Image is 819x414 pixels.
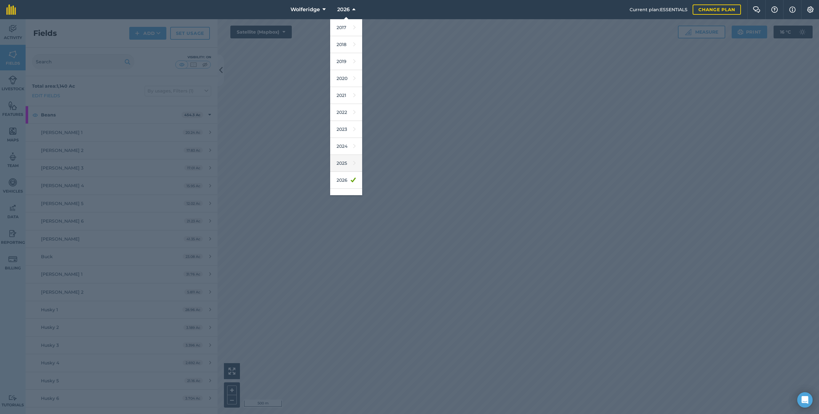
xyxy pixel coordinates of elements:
[330,121,362,138] a: 2023
[330,70,362,87] a: 2020
[753,6,760,13] img: Two speech bubbles overlapping with the left bubble in the forefront
[330,53,362,70] a: 2019
[693,4,741,15] a: Change plan
[807,6,814,13] img: A cog icon
[330,138,362,155] a: 2024
[330,87,362,104] a: 2021
[330,36,362,53] a: 2018
[789,6,796,13] img: svg+xml;base64,PHN2ZyB4bWxucz0iaHR0cDovL3d3dy53My5vcmcvMjAwMC9zdmciIHdpZHRoPSIxNyIgaGVpZ2h0PSIxNy...
[797,392,813,408] div: Open Intercom Messenger
[6,4,16,15] img: fieldmargin Logo
[330,189,362,206] a: 2027
[290,6,320,13] span: Wolferidge
[771,6,778,13] img: A question mark icon
[330,104,362,121] a: 2022
[630,6,688,13] span: Current plan : ESSENTIALS
[330,19,362,36] a: 2017
[337,6,350,13] span: 2026
[330,155,362,172] a: 2025
[330,172,362,189] a: 2026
